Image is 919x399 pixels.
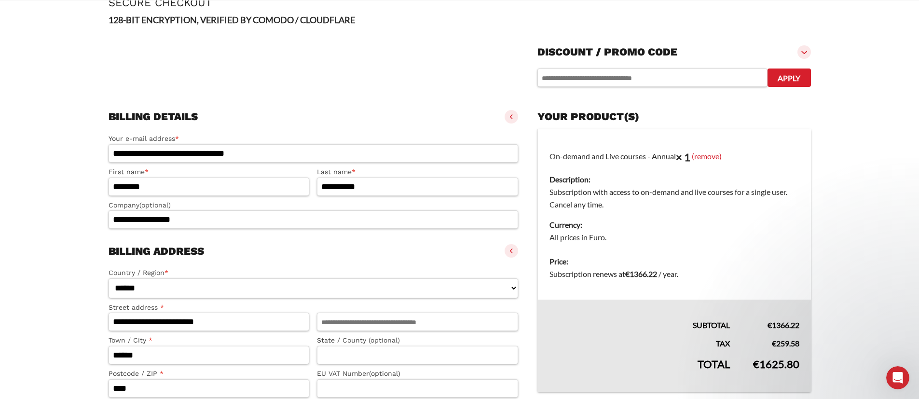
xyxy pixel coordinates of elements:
[109,166,310,178] label: First name
[772,339,799,348] bdi: 259.58
[317,335,518,346] label: State / County
[109,302,310,313] label: Street address
[109,267,519,278] label: Country / Region
[139,201,171,209] span: (optional)
[317,166,518,178] label: Last name
[676,151,690,164] strong: × 1
[692,151,722,160] a: (remove)
[538,350,741,392] th: Total
[109,110,198,124] h3: Billing details
[109,133,519,144] label: Your e-mail address
[886,366,909,389] iframe: Intercom live chat
[538,331,741,350] th: Tax
[549,255,799,268] dt: Price:
[753,358,759,371] span: €
[768,320,799,330] bdi: 1366.22
[109,368,310,379] label: Postcode / ZIP
[538,300,741,331] th: Subtotal
[768,320,772,330] span: €
[369,336,400,344] span: (optional)
[625,269,657,278] bdi: 1366.22
[549,186,799,211] dd: Subscription with access to on-demand and live courses for a single user. Cancel any time.
[109,335,310,346] label: Town / City
[317,368,518,379] label: EU VAT Number
[549,269,678,278] span: Subscription renews at .
[772,339,776,348] span: €
[753,358,799,371] bdi: 1625.80
[549,231,799,244] dd: All prices in Euro.
[537,45,677,59] h3: Discount / promo code
[538,129,811,250] td: On-demand and Live courses - Annual
[109,200,519,211] label: Company
[109,245,204,258] h3: Billing address
[625,269,630,278] span: €
[658,269,677,278] span: / year
[549,219,799,231] dt: Currency:
[109,14,355,25] strong: 128-BIT ENCRYPTION, VERIFIED BY COMODO / CLOUDFLARE
[369,370,400,377] span: (optional)
[768,69,811,87] button: Apply
[549,173,799,186] dt: Description:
